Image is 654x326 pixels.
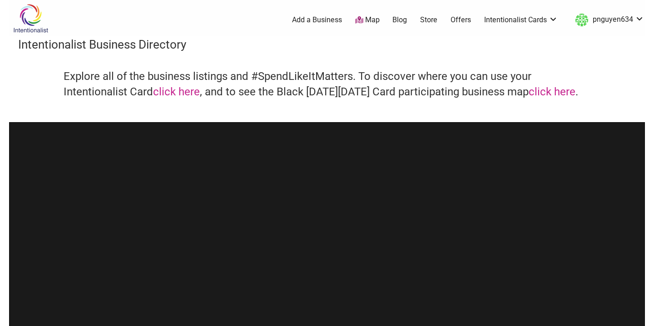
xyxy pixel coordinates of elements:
[571,12,644,28] a: pnguyen634
[9,4,52,33] img: Intentionalist
[292,15,342,25] a: Add a Business
[420,15,437,25] a: Store
[355,15,380,25] a: Map
[529,85,575,98] a: click here
[64,69,590,99] h4: Explore all of the business listings and #SpendLikeItMatters. To discover where you can use your ...
[484,15,558,25] a: Intentionalist Cards
[18,36,636,53] h3: Intentionalist Business Directory
[451,15,471,25] a: Offers
[392,15,407,25] a: Blog
[153,85,200,98] a: click here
